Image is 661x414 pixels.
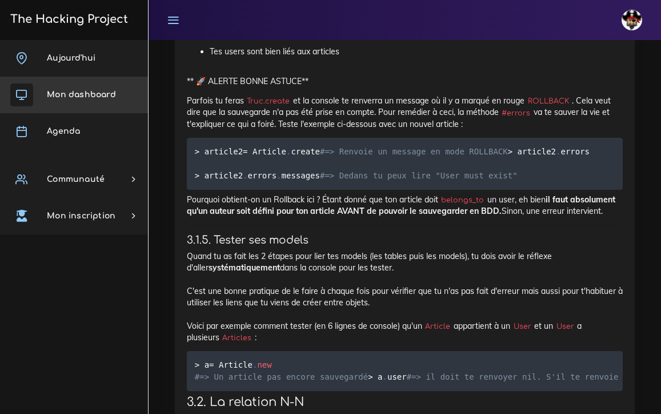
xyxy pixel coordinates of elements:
span: Mon dashboard [47,90,116,99]
code: User [553,321,577,332]
h3: The Hacking Project [7,13,128,26]
code: Truc.create [244,95,293,107]
code: Articles [219,332,255,344]
span: = [209,360,214,369]
h3: 3.2. La relation N-N [187,395,623,409]
span: #=> Dedans tu peux lire "User must exist" [320,171,518,180]
span: new [257,360,271,369]
code: User [510,321,534,332]
p: Quand tu as fait les 2 étapes pour lier tes models (les tables puis les models), tu dois avoir le... [187,250,623,343]
span: . [243,171,247,180]
span: = [243,147,247,156]
span: . [383,372,387,381]
code: #errors [499,108,534,119]
code: belongs_to [438,194,487,206]
span: Article [219,360,253,369]
span: Article [253,147,286,156]
code: ROLLBACK [524,95,572,107]
span: #=> Renvoie un message en mode ROLLBACK [320,147,508,156]
code: > article2 create > article2 errors > article2 errors messages [195,145,590,182]
span: . [556,147,560,156]
p: Parfois tu feras et la console te renverra un message où il y a marqué en rouge . Cela veut dire ... [187,95,623,130]
span: Communauté [47,175,105,184]
strong: il faut absolument qu'un auteur soit défini pour ton article AVANT de pouvoir le sauvegarder en BDD. [187,194,615,216]
span: . [277,171,281,180]
span: Agenda [47,127,80,136]
code: Article [422,321,454,332]
span: . [286,147,291,156]
h4: 3.1.5. Tester ses models [187,234,623,246]
span: . [253,360,257,369]
p: ** 🚀 ALERTE BONNE ASTUCE** [187,75,623,87]
span: Aujourd'hui [47,54,95,62]
img: avatar [622,10,642,30]
a: avatar [616,3,651,37]
span: #=> Un article pas encore sauvegardé [195,372,368,381]
p: Pourquoi obtient-on un Rollback ici ? Étant donné que ton article doit un user, eh bien Sinon, un... [187,194,623,217]
strong: systématiquement [209,262,280,273]
span: Mon inscription [47,212,115,220]
li: Tes users sont bien liés aux articles [210,45,623,59]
